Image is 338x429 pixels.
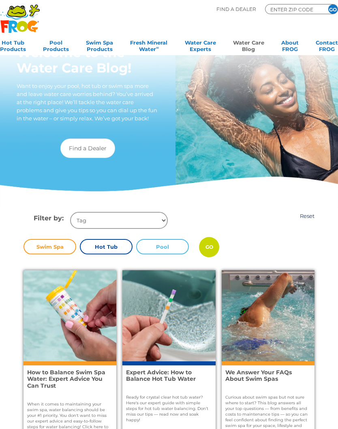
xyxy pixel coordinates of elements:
[199,237,219,257] input: GO
[222,270,314,361] img: A man swim sin the moving current of a swim spa
[80,239,133,254] label: Hot Tub
[126,369,205,383] h4: Expert Advice: How to Balance Hot Tub Water
[136,239,189,254] label: Pool
[216,4,256,14] p: Find A Dealer
[126,395,212,423] p: Ready for crystal clear hot tub water? Here's our expert guide with simple steps for hot tub wate...
[130,37,167,53] a: Fresh MineralWater∞
[24,270,116,361] img: A woman with pink nail polish tests her swim spa with FROG @ease Test Strips
[281,37,299,53] a: AboutFROG
[43,37,69,53] a: PoolProducts
[34,212,70,227] h4: Filter by:
[86,37,113,53] a: Swim SpaProducts
[328,4,338,14] input: GO
[185,37,216,53] a: Water CareExperts
[156,45,159,50] sup: ∞
[300,213,314,219] a: Reset
[233,37,264,53] a: Water CareBlog
[24,239,76,254] label: Swim Spa
[270,6,318,13] input: Zip Code Form
[122,270,215,361] img: A female's hand dips a test strip into a hot tub.
[316,37,338,53] a: ContactFROG
[225,369,304,383] h4: We Answer Your FAQs About Swim Spas
[27,369,106,389] h4: How to Balance Swim Spa Water: Expert Advice You Can Trust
